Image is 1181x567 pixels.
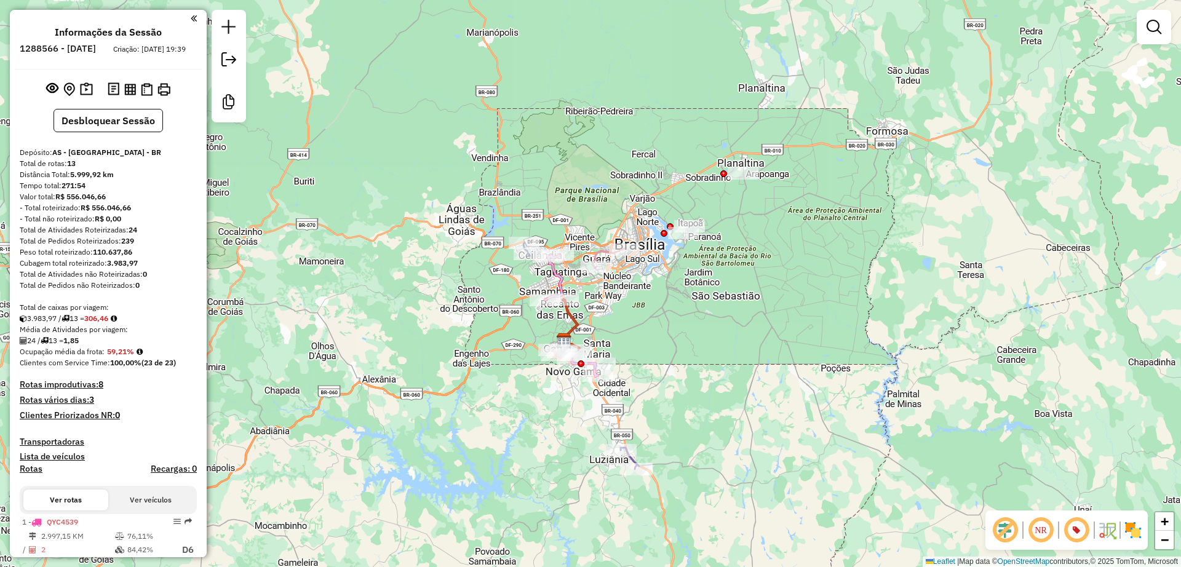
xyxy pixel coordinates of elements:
[185,518,192,525] em: Rota exportada
[55,26,162,38] h4: Informações da Sessão
[98,379,103,390] strong: 8
[923,557,1181,567] div: Map data © contributors,© 2025 TomTom, Microsoft
[1123,520,1143,540] img: Exibir/Ocultar setores
[217,15,241,42] a: Nova sessão e pesquisa
[93,247,132,256] strong: 110.637,86
[67,159,76,168] strong: 13
[115,546,124,553] i: % de utilização da cubagem
[20,180,197,191] div: Tempo total:
[20,410,197,421] h4: Clientes Priorizados NR:
[29,546,36,553] i: Total de Atividades
[20,324,197,335] div: Média de Atividades por viagem:
[107,347,134,356] strong: 59,21%
[1155,531,1174,549] a: Zoom out
[20,335,197,346] div: 24 / 13 =
[138,81,155,98] button: Visualizar Romaneio
[63,336,79,345] strong: 1,85
[1026,515,1056,545] span: Ocultar NR
[20,358,110,367] span: Clientes com Service Time:
[47,517,78,526] span: QYC4539
[20,437,197,447] h4: Transportadoras
[20,347,105,356] span: Ocupação média da frota:
[1155,512,1174,531] a: Zoom in
[70,170,114,179] strong: 5.999,92 km
[20,269,197,280] div: Total de Atividades não Roteirizadas:
[20,395,197,405] h4: Rotas vários dias:
[20,315,27,322] i: Cubagem total roteirizado
[1142,15,1166,39] a: Exibir filtros
[110,358,141,367] strong: 100,00%
[52,148,161,157] strong: AS - [GEOGRAPHIC_DATA] - BR
[217,90,241,117] a: Criar modelo
[20,169,197,180] div: Distância Total:
[151,464,197,474] h4: Recargas: 0
[20,247,197,258] div: Peso total roteirizado:
[173,518,181,525] em: Opções
[62,315,70,322] i: Total de rotas
[20,147,197,158] div: Depósito:
[173,543,194,557] p: D6
[20,236,197,247] div: Total de Pedidos Roteirizados:
[20,158,197,169] div: Total de rotas:
[191,11,197,25] a: Clique aqui para minimizar o painel
[20,191,197,202] div: Valor total:
[141,358,176,367] strong: (23 de 23)
[957,557,959,566] span: |
[20,280,197,291] div: Total de Pedidos não Roteirizados:
[1062,515,1091,545] span: Exibir número da rota
[41,542,114,558] td: 2
[84,314,108,323] strong: 306,46
[54,109,163,132] button: Desbloquear Sessão
[926,557,955,566] a: Leaflet
[122,81,138,97] button: Visualizar relatório de Roteirização
[1161,532,1169,547] span: −
[20,213,197,224] div: - Total não roteirizado:
[1161,513,1169,529] span: +
[115,410,120,421] strong: 0
[20,379,197,390] h4: Rotas improdutivas:
[89,394,94,405] strong: 3
[20,224,197,236] div: Total de Atividades Roteirizadas:
[41,337,49,344] i: Total de rotas
[29,533,36,540] i: Distância Total
[61,80,78,99] button: Centralizar mapa no depósito ou ponto de apoio
[20,258,197,269] div: Cubagem total roteirizado:
[55,192,106,201] strong: R$ 556.046,66
[108,44,191,55] div: Criação: [DATE] 19:39
[135,280,140,290] strong: 0
[95,214,121,223] strong: R$ 0,00
[990,515,1020,545] span: Exibir deslocamento
[20,43,96,54] h6: 1288566 - [DATE]
[81,203,131,212] strong: R$ 556.046,66
[20,451,197,462] h4: Lista de veículos
[78,80,95,99] button: Painel de Sugestão
[217,47,241,75] a: Exportar sessão
[108,490,193,510] button: Ver veículos
[20,337,27,344] i: Total de Atividades
[20,302,197,313] div: Total de caixas por viagem:
[105,80,122,99] button: Logs desbloquear sessão
[62,181,85,190] strong: 271:54
[129,225,137,234] strong: 24
[121,236,134,245] strong: 239
[23,490,108,510] button: Ver rotas
[20,313,197,324] div: 3.983,97 / 13 =
[111,315,117,322] i: Meta Caixas/viagem: 329,72 Diferença: -23,26
[115,533,124,540] i: % de utilização do peso
[556,333,572,349] img: AS - BRASILIA - BR
[127,542,172,558] td: 84,42%
[20,464,42,474] a: Rotas
[22,517,78,526] span: 1 -
[22,542,28,558] td: /
[143,269,147,279] strong: 0
[998,557,1050,566] a: OpenStreetMap
[1097,520,1117,540] img: Fluxo de ruas
[155,81,173,98] button: Imprimir Rotas
[107,258,138,268] strong: 3.983,97
[44,79,61,99] button: Exibir sessão original
[41,530,114,542] td: 2.997,15 KM
[137,348,143,355] em: Média calculada utilizando a maior ocupação (%Peso ou %Cubagem) de cada rota da sessão. Rotas cro...
[20,202,197,213] div: - Total roteirizado:
[127,530,172,542] td: 76,11%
